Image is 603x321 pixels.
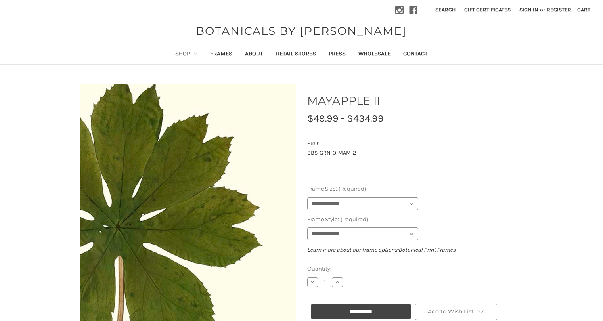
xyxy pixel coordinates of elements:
[169,45,204,64] a: Shop
[423,4,431,17] li: |
[192,23,411,39] a: BOTANICALS BY [PERSON_NAME]
[204,45,239,64] a: Frames
[352,45,397,64] a: Wholesale
[539,6,546,14] span: or
[307,216,523,224] label: Frame Style:
[307,140,521,148] dt: SKU:
[307,265,523,273] label: Quantity:
[307,92,523,109] h1: MAYAPPLE II
[397,45,434,64] a: Contact
[428,308,474,315] span: Add to Wish List
[307,185,523,193] label: Frame Size:
[339,185,366,192] small: (Required)
[398,246,456,253] a: Botanical Print Frames
[307,113,384,124] span: $49.99 - $434.99
[307,149,523,157] dd: BBS-GRN-O-MAM-2
[415,304,498,320] a: Add to Wish List
[322,45,352,64] a: Press
[307,246,523,254] p: Learn more about our frame options:
[577,6,590,13] span: Cart
[270,45,322,64] a: Retail Stores
[239,45,270,64] a: About
[341,216,368,222] small: (Required)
